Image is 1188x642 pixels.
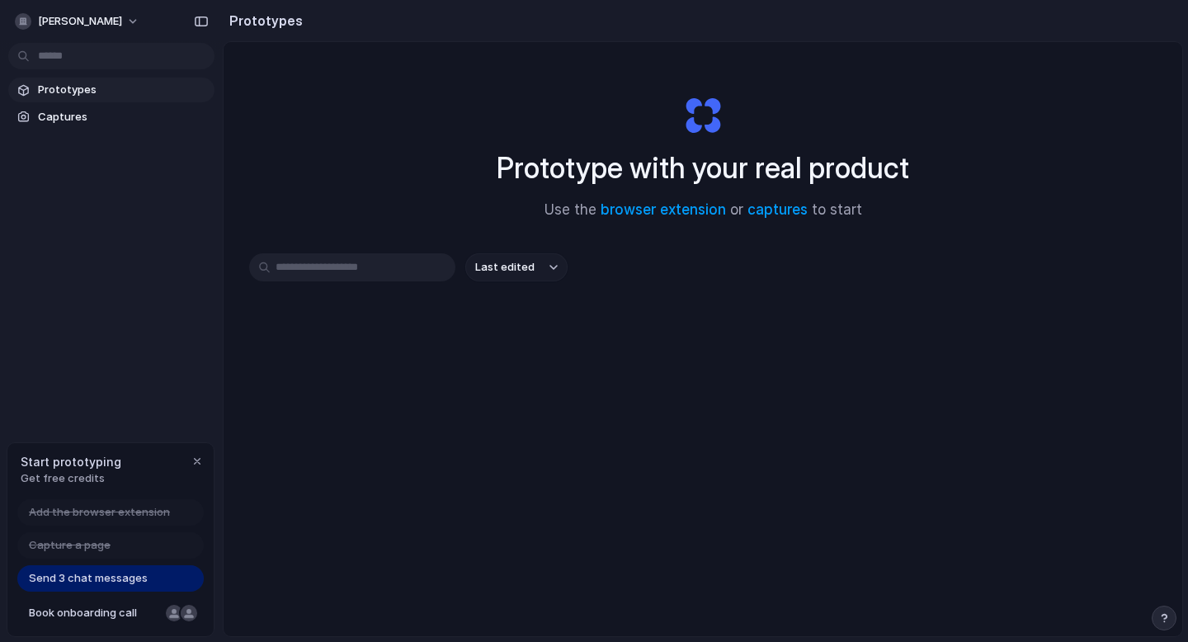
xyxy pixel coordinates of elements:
[21,470,121,487] span: Get free credits
[38,13,122,30] span: [PERSON_NAME]
[465,253,568,281] button: Last edited
[8,78,214,102] a: Prototypes
[17,600,204,626] a: Book onboarding call
[29,570,148,587] span: Send 3 chat messages
[223,11,303,31] h2: Prototypes
[29,537,111,554] span: Capture a page
[601,201,726,218] a: browser extension
[29,605,159,621] span: Book onboarding call
[21,453,121,470] span: Start prototyping
[179,603,199,623] div: Christian Iacullo
[8,8,148,35] button: [PERSON_NAME]
[29,504,170,521] span: Add the browser extension
[8,105,214,130] a: Captures
[38,109,208,125] span: Captures
[475,259,535,276] span: Last edited
[497,146,909,190] h1: Prototype with your real product
[164,603,184,623] div: Nicole Kubica
[747,201,808,218] a: captures
[544,200,862,221] span: Use the or to start
[38,82,208,98] span: Prototypes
